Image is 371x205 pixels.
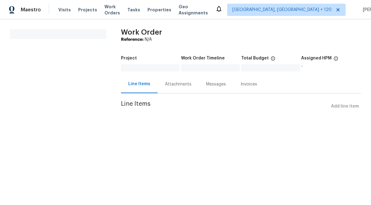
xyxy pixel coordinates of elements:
[301,64,361,68] div: -
[241,81,257,87] div: Invoices
[181,56,225,60] h5: Work Order Timeline
[121,37,144,42] b: Reference:
[121,56,137,60] h5: Project
[179,4,208,16] span: Geo Assignments
[127,8,140,12] span: Tasks
[333,56,338,64] span: The hpm assigned to this work order.
[121,28,162,36] span: Work Order
[21,7,41,13] span: Maestro
[165,81,191,87] div: Attachments
[121,101,329,112] span: Line Items
[206,81,226,87] div: Messages
[301,56,332,60] h5: Assigned HPM
[147,7,171,13] span: Properties
[78,7,97,13] span: Projects
[271,56,275,64] span: The total cost of line items that have been proposed by Opendoor. This sum includes line items th...
[241,56,269,60] h5: Total Budget
[104,4,120,16] span: Work Orders
[58,7,71,13] span: Visits
[128,81,150,87] div: Line Items
[121,36,361,43] div: N/A
[232,7,332,13] span: [GEOGRAPHIC_DATA], [GEOGRAPHIC_DATA] + 120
